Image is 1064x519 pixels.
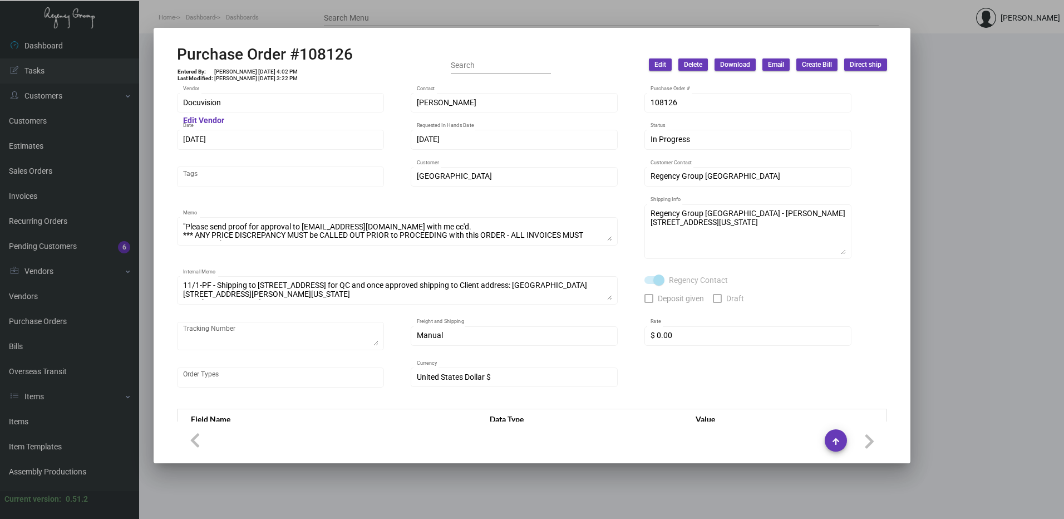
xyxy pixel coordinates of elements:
[214,75,298,82] td: [PERSON_NAME] [DATE] 3:22 PM
[684,409,886,429] th: Value
[796,58,838,71] button: Create Bill
[479,409,684,429] th: Data Type
[183,116,224,125] mat-hint: Edit Vendor
[844,58,887,71] button: Direct ship
[214,68,298,75] td: [PERSON_NAME] [DATE] 4:02 PM
[4,493,61,505] div: Current version:
[762,58,790,71] button: Email
[177,75,214,82] td: Last Modified:
[726,292,744,305] span: Draft
[850,60,881,70] span: Direct ship
[658,292,704,305] span: Deposit given
[669,273,728,287] span: Regency Contact
[177,68,214,75] td: Entered By:
[802,60,832,70] span: Create Bill
[768,60,784,70] span: Email
[720,60,750,70] span: Download
[684,60,702,70] span: Delete
[651,135,690,144] span: In Progress
[654,60,666,70] span: Edit
[678,58,708,71] button: Delete
[417,331,443,340] span: Manual
[177,45,353,64] h2: Purchase Order #108126
[715,58,756,71] button: Download
[178,409,479,429] th: Field Name
[66,493,88,505] div: 0.51.2
[649,58,672,71] button: Edit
